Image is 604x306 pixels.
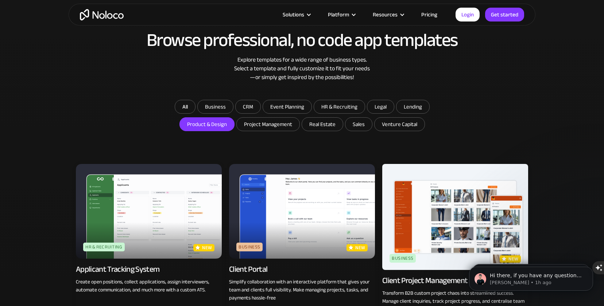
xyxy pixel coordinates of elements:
[80,9,124,20] a: home
[175,100,195,114] a: All
[328,10,349,19] div: Platform
[229,278,375,302] p: Simplify collaboration with an interactive platform that gives your team and clients full visibil...
[355,244,365,251] p: new
[283,10,304,19] div: Solutions
[364,10,412,19] div: Resources
[236,243,263,251] div: Business
[229,264,267,274] div: Client Portal
[319,10,364,19] div: Platform
[76,264,160,274] div: Applicant Tracking System
[390,254,416,263] div: Business
[485,8,524,21] a: Get started
[156,100,448,133] form: Email Form
[456,8,480,21] a: Login
[83,243,125,251] div: HR & Recruiting
[76,30,528,50] h2: Browse professional, no code app templates
[458,251,604,302] iframe: Intercom notifications message
[202,244,212,251] p: new
[373,10,398,19] div: Resources
[76,278,222,294] p: Create open positions, collect applications, assign interviewers, automate communication, and muc...
[412,10,446,19] a: Pricing
[76,55,528,82] div: Explore templates for a wide range of business types. Select a template and fully customize it to...
[274,10,319,19] div: Solutions
[382,275,488,286] div: Client Project Management Portal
